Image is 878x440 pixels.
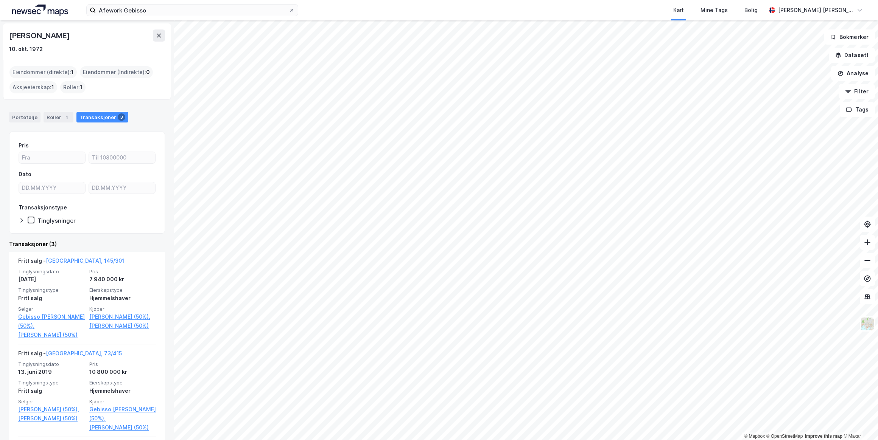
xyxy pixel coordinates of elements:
span: Eierskapstype [89,380,156,386]
div: Transaksjoner (3) [9,240,165,249]
a: Gebisso [PERSON_NAME] (50%), [18,312,85,330]
a: OpenStreetMap [766,434,803,439]
button: Analyse [831,66,875,81]
div: Fritt salg [18,294,85,303]
div: Fritt salg - [18,256,124,268]
div: [PERSON_NAME] [9,29,71,42]
a: [GEOGRAPHIC_DATA], 73/415 [46,350,122,356]
div: Portefølje [9,112,40,122]
a: [PERSON_NAME] (50%) [89,321,156,330]
img: Z [860,317,875,331]
span: Pris [89,361,156,367]
span: 1 [51,83,54,92]
div: Roller : [60,81,86,93]
div: Transaksjoner [76,112,128,122]
span: Tinglysningstype [18,287,85,293]
div: Eiendommer (direkte) : [9,66,77,78]
span: 1 [80,83,83,92]
input: Fra [19,152,85,163]
div: 7 940 000 kr [89,275,156,284]
span: 0 [146,68,150,77]
a: [PERSON_NAME] (50%), [89,312,156,321]
div: Hjemmelshaver [89,386,156,395]
a: [GEOGRAPHIC_DATA], 145/301 [46,257,124,264]
div: Fritt salg [18,386,85,395]
div: Tinglysninger [37,217,76,224]
input: DD.MM.YYYY [19,182,85,194]
span: Kjøper [89,398,156,405]
span: Kjøper [89,306,156,312]
div: Kontrollprogram for chat [840,404,878,440]
button: Datasett [829,48,875,63]
div: Mine Tags [701,6,728,15]
div: [PERSON_NAME] [PERSON_NAME] [778,6,854,15]
div: 10. okt. 1972 [9,45,43,54]
div: Dato [19,170,31,179]
a: Mapbox [744,434,765,439]
span: Tinglysningsdato [18,361,85,367]
a: [PERSON_NAME] (50%) [18,414,85,423]
div: 10 800 000 kr [89,367,156,376]
span: Selger [18,398,85,405]
iframe: Chat Widget [840,404,878,440]
span: 1 [71,68,74,77]
span: Eierskapstype [89,287,156,293]
div: [DATE] [18,275,85,284]
div: Transaksjonstype [19,203,67,212]
div: 1 [63,113,70,121]
div: Hjemmelshaver [89,294,156,303]
div: Aksjeeierskap : [9,81,57,93]
span: Selger [18,306,85,312]
div: Pris [19,141,29,150]
img: logo.a4113a55bc3d86da70a041830d287a7e.svg [12,5,68,16]
div: Roller [44,112,73,122]
button: Filter [839,84,875,99]
input: Til 10800000 [89,152,155,163]
div: 13. juni 2019 [18,367,85,376]
span: Tinglysningstype [18,380,85,386]
a: [PERSON_NAME] (50%) [18,330,85,339]
a: Improve this map [805,434,842,439]
div: Kart [673,6,684,15]
a: Gebisso [PERSON_NAME] (50%), [89,405,156,423]
a: [PERSON_NAME] (50%), [18,405,85,414]
div: Fritt salg - [18,349,122,361]
div: Eiendommer (Indirekte) : [80,66,153,78]
button: Tags [840,102,875,117]
a: [PERSON_NAME] (50%) [89,423,156,432]
button: Bokmerker [824,29,875,45]
span: Tinglysningsdato [18,268,85,275]
input: DD.MM.YYYY [89,182,155,194]
div: 3 [118,113,125,121]
input: Søk på adresse, matrikkel, gårdeiere, leietakere eller personer [96,5,289,16]
div: Bolig [744,6,758,15]
span: Pris [89,268,156,275]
